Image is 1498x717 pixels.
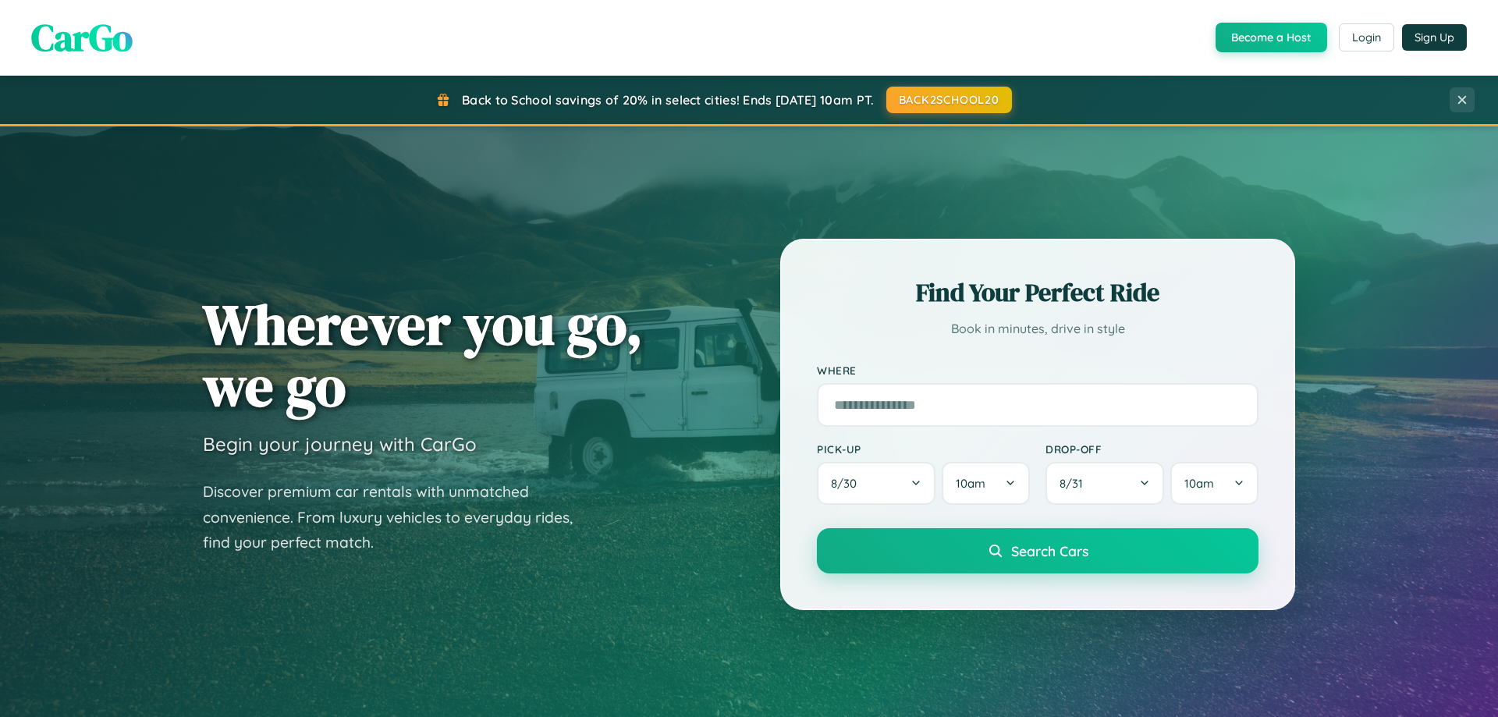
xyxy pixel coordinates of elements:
p: Discover premium car rentals with unmatched convenience. From luxury vehicles to everyday rides, ... [203,479,593,555]
label: Drop-off [1045,442,1258,456]
span: 10am [956,476,985,491]
p: Book in minutes, drive in style [817,318,1258,340]
h1: Wherever you go, we go [203,293,643,417]
span: 8 / 30 [831,476,864,491]
span: Search Cars [1011,542,1088,559]
button: BACK2SCHOOL20 [886,87,1012,113]
button: Become a Host [1216,23,1327,52]
button: Login [1339,23,1394,51]
h3: Begin your journey with CarGo [203,432,477,456]
button: Search Cars [817,528,1258,573]
button: 10am [942,462,1030,505]
h2: Find Your Perfect Ride [817,275,1258,310]
button: 8/30 [817,462,935,505]
span: 10am [1184,476,1214,491]
button: Sign Up [1402,24,1467,51]
span: Back to School savings of 20% in select cities! Ends [DATE] 10am PT. [462,92,874,108]
label: Pick-up [817,442,1030,456]
button: 10am [1170,462,1258,505]
span: CarGo [31,12,133,63]
span: 8 / 31 [1060,476,1091,491]
button: 8/31 [1045,462,1164,505]
label: Where [817,364,1258,377]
